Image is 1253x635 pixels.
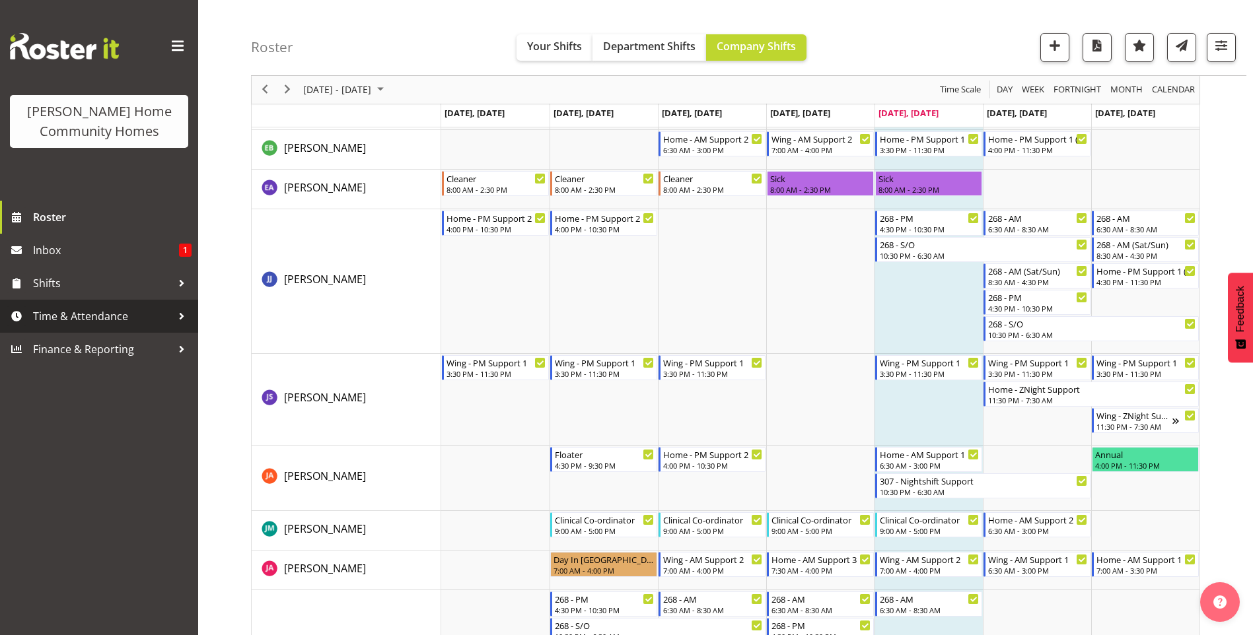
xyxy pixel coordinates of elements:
[1109,82,1144,98] span: Month
[442,355,549,380] div: Janeth Sison"s event - Wing - PM Support 1 Begin From Monday, August 11, 2025 at 3:30:00 PM GMT+1...
[284,180,366,195] a: [PERSON_NAME]
[988,145,1087,155] div: 4:00 PM - 11:30 PM
[770,184,871,195] div: 8:00 AM - 2:30 PM
[1207,33,1236,62] button: Filter Shifts
[988,277,1087,287] div: 8:30 AM - 4:30 PM
[33,207,192,227] span: Roster
[555,525,654,536] div: 9:00 AM - 5:00 PM
[771,513,871,526] div: Clinical Co-ordinator
[984,263,1091,288] div: Janen Jamodiong"s event - 268 - AM (Sat/Sun) Begin From Saturday, August 16, 2025 at 8:30:00 AM G...
[771,132,871,145] div: Wing - AM Support 2
[880,250,1087,261] div: 10:30 PM - 6:30 AM
[988,264,1087,277] div: 268 - AM (Sat/Sun)
[663,172,762,185] div: Cleaner
[252,170,441,209] td: Emily-Jayne Ashton resource
[554,107,614,119] span: [DATE], [DATE]
[771,592,871,605] div: 268 - AM
[875,211,982,236] div: Janen Jamodiong"s event - 268 - PM Begin From Friday, August 15, 2025 at 4:30:00 PM GMT+12:00 End...
[767,591,874,617] div: Katrina Shaw"s event - 268 - AM Begin From Thursday, August 14, 2025 at 6:30:00 AM GMT+12:00 Ends...
[284,389,366,405] a: [PERSON_NAME]
[988,211,1087,224] div: 268 - AM
[1020,82,1047,98] button: Timeline Week
[284,560,366,576] a: [PERSON_NAME]
[1095,107,1155,119] span: [DATE], [DATE]
[252,354,441,446] td: Janeth Sison resource
[179,244,192,257] span: 1
[284,468,366,484] a: [PERSON_NAME]
[663,565,762,576] div: 7:00 AM - 4:00 PM
[252,130,441,170] td: Eloise Bailey resource
[663,525,762,536] div: 9:00 AM - 5:00 PM
[878,172,979,185] div: Sick
[447,356,546,369] div: Wing - PM Support 1
[984,355,1091,380] div: Janeth Sison"s event - Wing - PM Support 1 Begin From Saturday, August 16, 2025 at 3:30:00 PM GMT...
[659,355,766,380] div: Janeth Sison"s event - Wing - PM Support 1 Begin From Wednesday, August 13, 2025 at 3:30:00 PM GM...
[445,107,505,119] span: [DATE], [DATE]
[984,211,1091,236] div: Janen Jamodiong"s event - 268 - AM Begin From Saturday, August 16, 2025 at 6:30:00 AM GMT+12:00 E...
[880,356,979,369] div: Wing - PM Support 1
[252,551,441,590] td: Julius Antonio resource
[256,82,274,98] button: Previous
[555,211,654,224] div: Home - PM Support 2
[550,211,657,236] div: Janen Jamodiong"s event - Home - PM Support 2 Begin From Tuesday, August 12, 2025 at 4:00:00 PM G...
[767,171,874,196] div: Emily-Jayne Ashton"s event - Sick Begin From Thursday, August 14, 2025 at 8:00:00 AM GMT+12:00 En...
[880,592,979,605] div: 268 - AM
[880,238,1087,251] div: 268 - S/O
[1096,368,1196,379] div: 3:30 PM - 11:30 PM
[880,486,1087,497] div: 10:30 PM - 6:30 AM
[1020,82,1046,98] span: Week
[988,132,1087,145] div: Home - PM Support 1 (Sat/Sun)
[592,34,706,61] button: Department Shifts
[555,618,762,632] div: 268 - S/O
[299,76,392,104] div: August 11 - 17, 2025
[878,184,979,195] div: 8:00 AM - 2:30 PM
[663,552,762,566] div: Wing - AM Support 2
[555,356,654,369] div: Wing - PM Support 1
[875,473,1091,498] div: Jess Aracan"s event - 307 - Nightshift Support Begin From Friday, August 15, 2025 at 10:30:00 PM ...
[447,368,546,379] div: 3:30 PM - 11:30 PM
[554,565,654,576] div: 7:00 AM - 4:00 PM
[880,211,979,224] div: 268 - PM
[301,82,390,98] button: August 2025
[659,131,766,156] div: Eloise Bailey"s event - Home - AM Support 2 Begin From Wednesday, August 13, 2025 at 6:30:00 AM G...
[988,329,1196,340] div: 10:30 PM - 6:30 AM
[659,171,766,196] div: Emily-Jayne Ashton"s event - Cleaner Begin From Wednesday, August 13, 2025 at 8:00:00 AM GMT+12:0...
[603,39,696,53] span: Department Shifts
[23,102,175,141] div: [PERSON_NAME] Home Community Homes
[984,382,1199,407] div: Janeth Sison"s event - Home - ZNight Support Begin From Saturday, August 16, 2025 at 11:30:00 PM ...
[1096,224,1196,234] div: 6:30 AM - 8:30 AM
[1040,33,1069,62] button: Add a new shift
[284,561,366,576] span: [PERSON_NAME]
[988,395,1196,405] div: 11:30 PM - 7:30 AM
[880,552,979,566] div: Wing - AM Support 2
[1150,82,1198,98] button: Month
[251,40,293,55] h4: Roster
[252,446,441,511] td: Jess Aracan resource
[447,172,546,185] div: Cleaner
[447,211,546,224] div: Home - PM Support 2
[880,145,979,155] div: 3:30 PM - 11:30 PM
[875,512,982,537] div: Johanna Molina"s event - Clinical Co-ordinator Begin From Friday, August 15, 2025 at 9:00:00 AM G...
[984,290,1091,315] div: Janen Jamodiong"s event - 268 - PM Begin From Saturday, August 16, 2025 at 4:30:00 PM GMT+12:00 E...
[984,552,1091,577] div: Julius Antonio"s event - Wing - AM Support 1 Begin From Saturday, August 16, 2025 at 6:30:00 AM G...
[550,355,657,380] div: Janeth Sison"s event - Wing - PM Support 1 Begin From Tuesday, August 12, 2025 at 3:30:00 PM GMT+...
[880,525,979,536] div: 9:00 AM - 5:00 PM
[276,76,299,104] div: next period
[706,34,806,61] button: Company Shifts
[555,513,654,526] div: Clinical Co-ordinator
[33,339,172,359] span: Finance & Reporting
[555,592,654,605] div: 268 - PM
[988,368,1087,379] div: 3:30 PM - 11:30 PM
[550,591,657,617] div: Katrina Shaw"s event - 268 - PM Begin From Tuesday, August 12, 2025 at 4:30:00 PM GMT+12:00 Ends ...
[771,565,871,576] div: 7:30 AM - 4:00 PM
[1092,237,1199,262] div: Janen Jamodiong"s event - 268 - AM (Sat/Sun) Begin From Sunday, August 17, 2025 at 8:30:00 AM GMT...
[1095,460,1196,471] div: 4:00 PM - 11:30 PM
[717,39,796,53] span: Company Shifts
[984,316,1199,341] div: Janen Jamodiong"s event - 268 - S/O Begin From Saturday, August 16, 2025 at 10:30:00 PM GMT+12:00...
[771,145,871,155] div: 7:00 AM - 4:00 PM
[555,224,654,234] div: 4:00 PM - 10:30 PM
[663,145,762,155] div: 6:30 AM - 3:00 PM
[663,605,762,615] div: 6:30 AM - 8:30 AM
[1096,421,1172,432] div: 11:30 PM - 7:30 AM
[284,390,366,405] span: [PERSON_NAME]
